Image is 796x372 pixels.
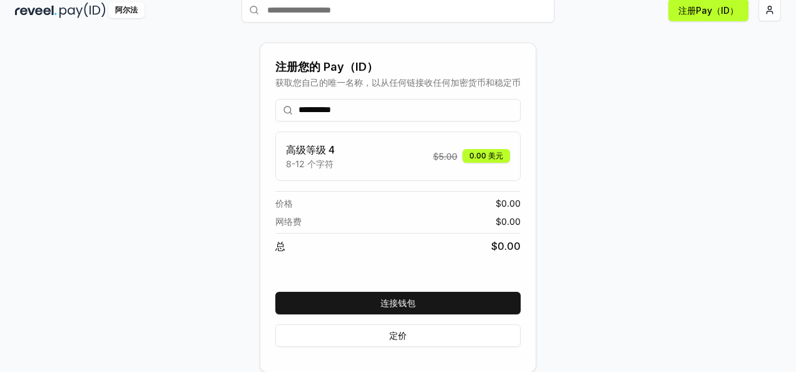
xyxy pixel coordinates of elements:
[275,215,302,228] span: 网络费
[433,150,457,163] span: $
[496,215,521,228] span: $
[275,76,521,89] div: 获取您自己的唯一名称，以从任何链接收任何加密货币和稳定币
[286,157,335,170] p: 8-12 个字符
[501,198,521,209] font: 0.00
[275,239,285,254] span: 总
[275,58,521,76] div: 注册您的 Pay（ID）
[497,240,521,252] font: 0.00
[275,197,293,210] span: 价格
[275,292,521,314] button: 连接钱包
[286,142,335,157] h3: 高级等级 4
[496,197,521,210] span: $
[439,151,457,162] font: 5.00
[108,3,145,18] div: 阿尔法
[491,239,521,254] span: $
[462,149,510,163] div: 0.00 美元
[59,3,106,18] img: pay_id
[275,324,521,347] button: 定价
[501,216,521,227] font: 0.00
[15,3,57,18] img: reveel_dark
